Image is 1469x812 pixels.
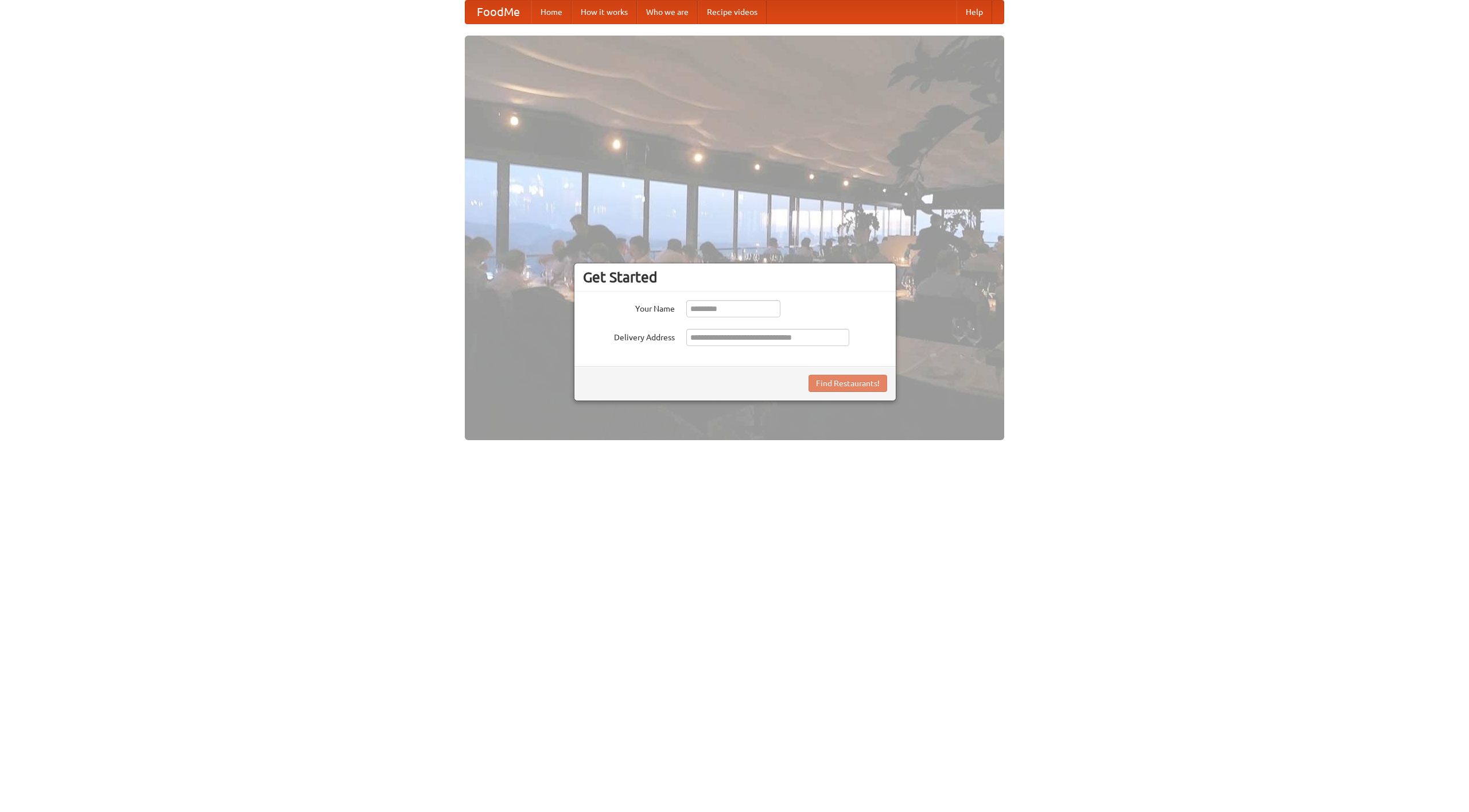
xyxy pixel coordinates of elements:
a: Help [957,1,992,24]
label: Delivery Address [583,329,675,343]
a: Recipe videos [698,1,767,24]
a: Home [531,1,572,24]
a: FoodMe [465,1,531,24]
h3: Get Started [583,269,887,286]
a: How it works [572,1,637,24]
a: Who we are [637,1,698,24]
button: Find Restaurants! [809,375,887,392]
label: Your Name [583,300,675,314]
